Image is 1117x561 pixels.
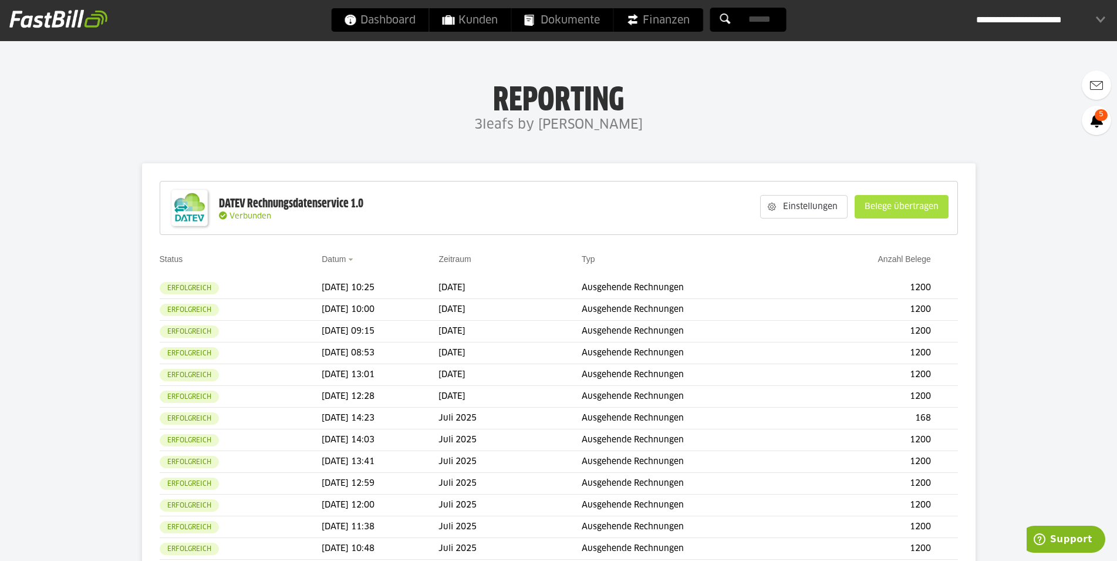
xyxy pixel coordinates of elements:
[438,299,582,321] td: [DATE]
[331,8,428,32] a: Dashboard
[438,495,582,516] td: Juli 2025
[160,369,219,381] sl-badge: Erfolgreich
[117,83,1000,113] h1: Reporting
[438,429,582,451] td: Juli 2025
[582,364,808,386] td: Ausgehende Rechnungen
[582,408,808,429] td: Ausgehende Rechnungen
[582,299,808,321] td: Ausgehende Rechnungen
[322,429,438,451] td: [DATE] 14:03
[582,277,808,299] td: Ausgehende Rechnungen
[9,9,107,28] img: fastbill_logo_white.png
[322,386,438,408] td: [DATE] 12:28
[438,364,582,386] td: [DATE]
[322,364,438,386] td: [DATE] 13:01
[582,495,808,516] td: Ausgehende Rechnungen
[160,412,219,425] sl-badge: Erfolgreich
[582,429,808,451] td: Ausgehende Rechnungen
[760,195,848,219] sl-button: Einstellungen
[1027,526,1105,555] iframe: Öffnet ein Widget, in dem Sie weitere Informationen finden
[524,8,600,32] span: Dokumente
[438,386,582,408] td: [DATE]
[438,538,582,560] td: Juli 2025
[166,184,213,231] img: DATEV-Datenservice Logo
[855,195,949,219] sl-button: Belege übertragen
[808,473,936,495] td: 1200
[429,8,511,32] a: Kunden
[322,451,438,473] td: [DATE] 13:41
[322,408,438,429] td: [DATE] 14:23
[582,473,808,495] td: Ausgehende Rechnungen
[808,516,936,538] td: 1200
[160,304,219,316] sl-badge: Erfolgreich
[808,364,936,386] td: 1200
[160,499,219,512] sl-badge: Erfolgreich
[1082,106,1111,135] a: 5
[808,538,936,560] td: 1200
[511,8,613,32] a: Dokumente
[613,8,703,32] a: Finanzen
[808,429,936,451] td: 1200
[160,456,219,468] sl-badge: Erfolgreich
[808,386,936,408] td: 1200
[582,254,595,264] a: Typ
[1095,109,1108,121] span: 5
[582,538,808,560] td: Ausgehende Rechnungen
[438,342,582,364] td: [DATE]
[160,347,219,360] sl-badge: Erfolgreich
[808,299,936,321] td: 1200
[582,451,808,473] td: Ausgehende Rechnungen
[322,538,438,560] td: [DATE] 10:48
[442,8,498,32] span: Kunden
[160,391,219,403] sl-badge: Erfolgreich
[582,342,808,364] td: Ausgehende Rechnungen
[322,495,438,516] td: [DATE] 12:00
[160,434,219,446] sl-badge: Erfolgreich
[438,451,582,473] td: Juli 2025
[438,277,582,299] td: [DATE]
[582,516,808,538] td: Ausgehende Rechnungen
[160,543,219,555] sl-badge: Erfolgreich
[160,282,219,294] sl-badge: Erfolgreich
[160,478,219,490] sl-badge: Erfolgreich
[808,408,936,429] td: 168
[219,196,363,211] div: DATEV Rechnungsdatenservice 1.0
[322,342,438,364] td: [DATE] 08:53
[626,8,690,32] span: Finanzen
[322,299,438,321] td: [DATE] 10:00
[322,277,438,299] td: [DATE] 10:25
[344,8,416,32] span: Dashboard
[160,325,219,338] sl-badge: Erfolgreich
[160,254,183,264] a: Status
[438,321,582,342] td: [DATE]
[808,451,936,473] td: 1200
[160,521,219,533] sl-badge: Erfolgreich
[582,321,808,342] td: Ausgehende Rechnungen
[348,258,356,261] img: sort_desc.gif
[230,213,271,220] span: Verbunden
[438,516,582,538] td: Juli 2025
[322,254,346,264] a: Datum
[322,473,438,495] td: [DATE] 12:59
[322,321,438,342] td: [DATE] 09:15
[808,495,936,516] td: 1200
[438,408,582,429] td: Juli 2025
[808,321,936,342] td: 1200
[438,254,471,264] a: Zeitraum
[582,386,808,408] td: Ausgehende Rechnungen
[808,342,936,364] td: 1200
[808,277,936,299] td: 1200
[322,516,438,538] td: [DATE] 11:38
[878,254,931,264] a: Anzahl Belege
[438,473,582,495] td: Juli 2025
